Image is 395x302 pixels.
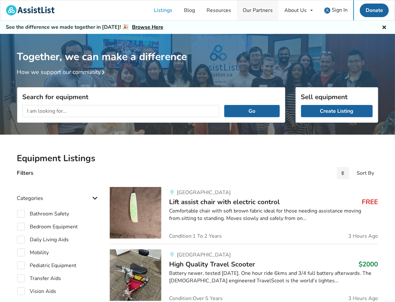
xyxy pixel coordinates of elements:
[17,34,378,63] h1: Together, we can make a difference
[132,24,163,31] a: Browse Here
[349,234,378,239] span: 3 Hours Ago
[17,182,100,205] div: Categories
[324,7,330,14] img: user icon
[301,105,373,117] a: Create Listing
[17,236,69,244] label: Daily Living Aids
[360,4,389,17] a: Donate
[169,270,378,285] div: Battery newer, tested [DATE]. One hour ride 6kms and 3/4 full battery afterwards. The [DEMOGRAPHI...
[178,0,201,20] a: Blog
[177,189,231,196] span: [GEOGRAPHIC_DATA]
[110,187,378,244] a: transfer aids-lift assist chair with electric control[GEOGRAPHIC_DATA]Lift assist chair with elec...
[110,249,161,301] img: mobility-high quality travel scooter
[17,68,107,76] a: How we support our community
[148,0,178,20] a: Listings
[23,93,280,101] h3: Search for equipment
[17,169,34,177] h4: Filters
[301,93,373,101] h3: Sell equipment
[17,249,49,256] label: Mobility
[169,260,255,269] span: High Quality Travel Scooter
[110,187,161,239] img: transfer aids-lift assist chair with electric control
[169,197,280,206] span: Lift assist chair with electric control
[359,260,378,268] h3: $2000
[17,153,378,164] h2: Equipment Listings
[169,207,378,222] div: Comfortable chair with soft brown fabric ideal for those needing assistance moving from.sitting t...
[169,234,222,239] span: Condition: 1 To 2 Years
[319,0,353,20] a: user icon Sign In
[6,5,55,16] img: assistlist-logo
[17,223,78,231] label: Bedroom Equipment
[284,8,307,13] div: About Us
[349,296,378,301] span: 3 Hours Ago
[201,0,237,20] a: Resources
[17,210,69,218] label: Bathroom Safety
[237,0,279,20] a: Our Partners
[23,105,219,117] input: I am looking for...
[17,275,61,282] label: Transfer Aids
[357,171,374,176] div: Sort By
[6,24,163,31] h5: See the difference we made together in [DATE]! 🎉
[177,251,231,258] span: [GEOGRAPHIC_DATA]
[17,287,56,295] label: Vision Aids
[332,6,348,14] span: Sign In
[17,262,77,269] label: Pediatric Equipment
[362,198,378,206] h3: FREE
[169,296,223,301] span: Condition: Over 5 Years
[224,105,279,117] button: Go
